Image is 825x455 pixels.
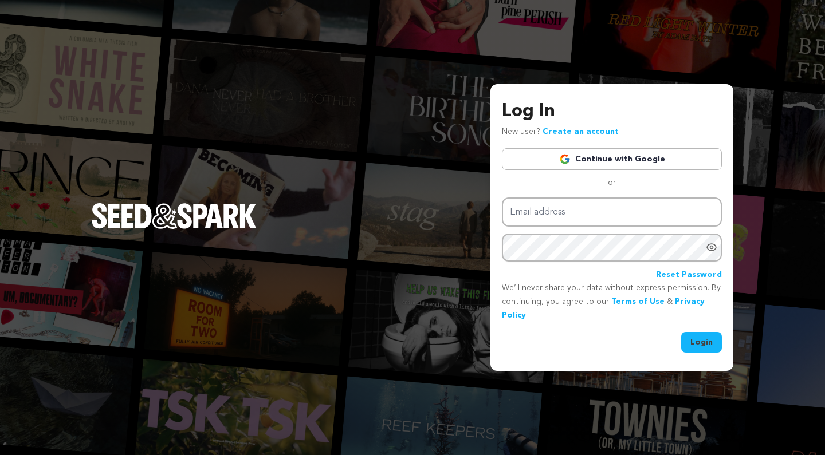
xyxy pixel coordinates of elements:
a: Terms of Use [611,298,665,306]
input: Email address [502,197,722,227]
button: Login [681,332,722,353]
img: Google logo [559,153,571,165]
a: Create an account [543,128,619,136]
a: Reset Password [656,268,722,282]
p: We’ll never share your data without express permission. By continuing, you agree to our & . [502,282,722,322]
span: or [601,177,623,188]
a: Show password as plain text. Warning: this will display your password on the screen. [706,242,717,253]
img: Seed&Spark Logo [92,203,257,228]
p: New user? [502,125,619,139]
a: Seed&Spark Homepage [92,203,257,251]
a: Continue with Google [502,148,722,170]
h3: Log In [502,98,722,125]
a: Privacy Policy [502,298,705,319]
